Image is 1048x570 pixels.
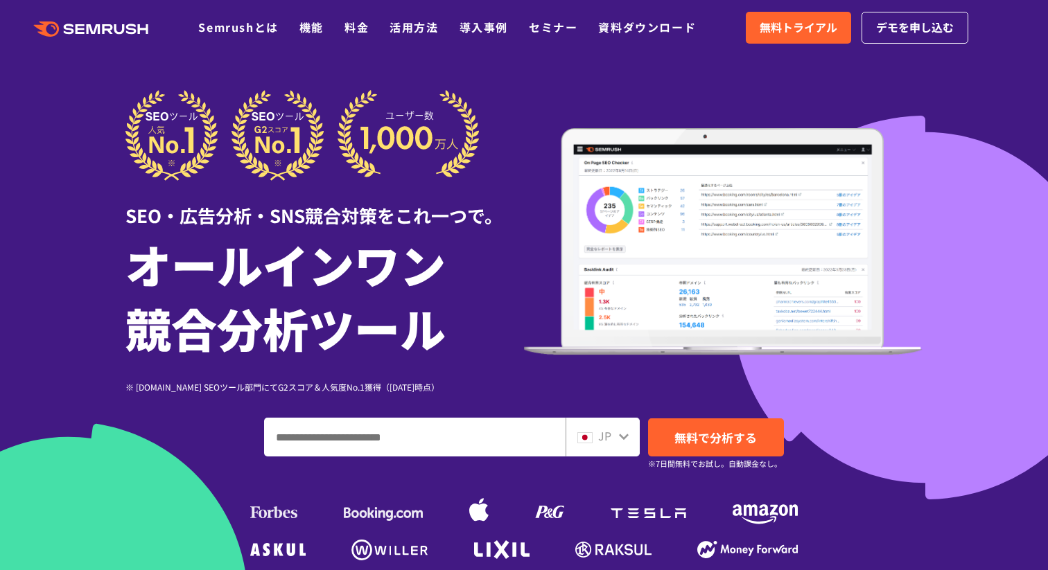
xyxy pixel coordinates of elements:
div: SEO・広告分析・SNS競合対策をこれ一つで。 [125,181,524,229]
small: ※7日間無料でお試し。自動課金なし。 [648,457,782,470]
a: 導入事例 [460,19,508,35]
div: ※ [DOMAIN_NAME] SEOツール部門にてG2スコア＆人気度No.1獲得（[DATE]時点） [125,380,524,393]
a: 資料ダウンロード [598,19,696,35]
span: デモを申し込む [876,19,954,37]
a: Semrushとは [198,19,278,35]
a: セミナー [529,19,577,35]
a: 活用方法 [390,19,438,35]
a: デモを申し込む [862,12,968,44]
span: 無料トライアル [760,19,837,37]
span: JP [598,427,611,444]
a: 無料トライアル [746,12,851,44]
h1: オールインワン 競合分析ツール [125,232,524,359]
span: 無料で分析する [674,429,757,446]
input: ドメイン、キーワードまたはURLを入力してください [265,418,565,456]
a: 料金 [344,19,369,35]
a: 無料で分析する [648,418,784,456]
a: 機能 [299,19,324,35]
